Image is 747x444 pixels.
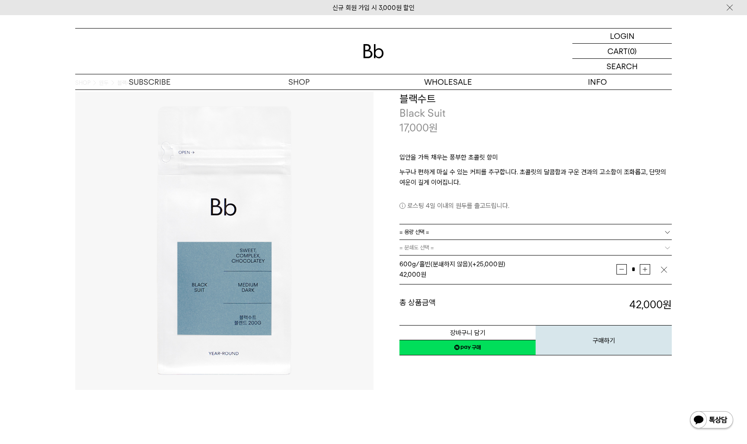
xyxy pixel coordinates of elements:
p: INFO [523,74,672,89]
p: 입안을 가득 채우는 풍부한 초콜릿 향미 [399,152,672,167]
img: 카카오톡 채널 1:1 채팅 버튼 [689,410,734,431]
h3: 블랙수트 [399,92,672,106]
a: 새창 [399,340,536,355]
button: 감소 [616,264,627,275]
a: 신규 회원 가입 시 3,000원 할인 [332,4,415,12]
b: 원 [663,298,672,311]
span: 원 [429,121,438,134]
button: 장바구니 담기 [399,325,536,340]
p: (0) [628,44,637,58]
p: Black Suit [399,106,672,121]
p: LOGIN [610,29,635,43]
span: = 분쇄도 선택 = [399,240,434,255]
img: 블랙수트 [75,92,373,390]
a: LOGIN [572,29,672,44]
a: SUBSCRIBE [75,74,224,89]
button: 구매하기 [536,325,672,355]
dt: 총 상품금액 [399,297,536,312]
p: 누구나 편하게 마실 수 있는 커피를 추구합니다. 초콜릿의 달콤함과 구운 견과의 고소함이 조화롭고, 단맛의 여운이 길게 이어집니다. [399,167,672,188]
strong: 42,000 [629,298,672,311]
strong: 42,000 [399,271,421,278]
img: 삭제 [660,265,668,274]
a: CART (0) [572,44,672,59]
a: SHOP [224,74,373,89]
img: 로고 [363,44,384,58]
div: 원 [399,269,616,280]
p: SEARCH [607,59,638,74]
button: 증가 [640,264,650,275]
span: 600g/홀빈(분쇄하지 않음) (+25,000원) [399,260,505,268]
span: = 용량 선택 = [399,224,429,240]
p: CART [607,44,628,58]
p: 17,000 [399,121,438,135]
p: WHOLESALE [373,74,523,89]
p: 로스팅 4일 이내의 원두를 출고드립니다. [399,201,672,211]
